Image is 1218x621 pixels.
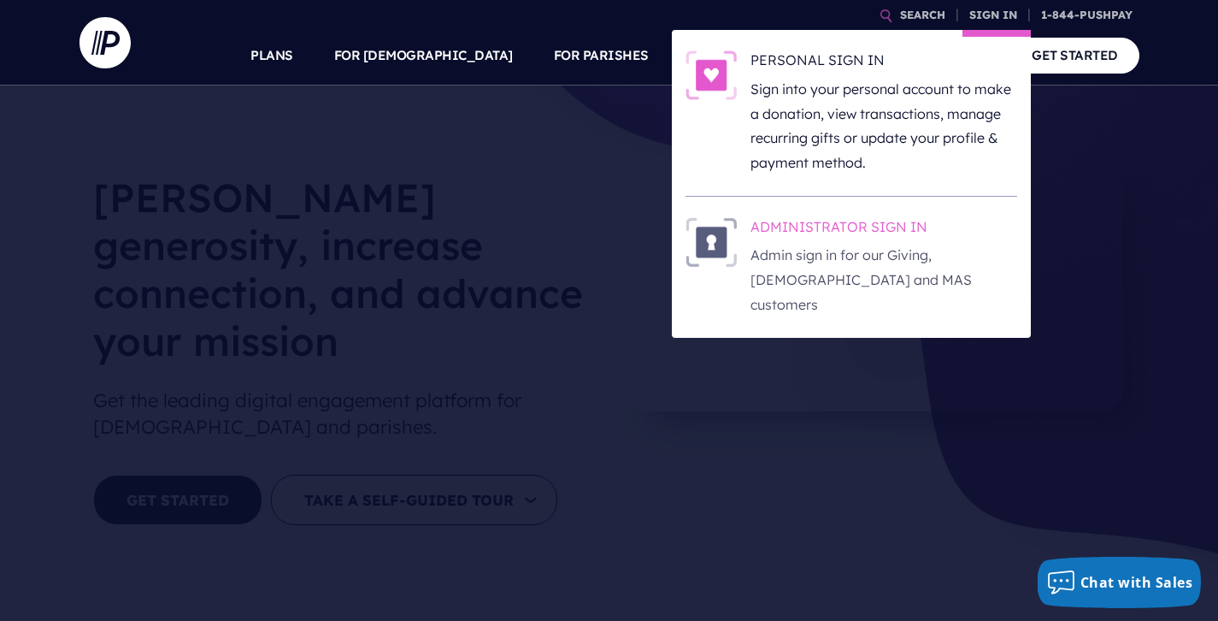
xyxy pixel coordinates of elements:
p: Admin sign in for our Giving, [DEMOGRAPHIC_DATA] and MAS customers [750,243,1017,316]
a: PLANS [250,26,293,86]
img: PERSONAL SIGN IN - Illustration [685,50,737,100]
span: Chat with Sales [1080,573,1193,592]
img: ADMINISTRATOR SIGN IN - Illustration [685,217,737,267]
a: SOLUTIONS [690,26,766,86]
a: PERSONAL SIGN IN - Illustration PERSONAL SIGN IN Sign into your personal account to make a donati... [685,50,1017,175]
a: COMPANY [907,26,970,86]
button: Chat with Sales [1038,557,1202,608]
a: EXPLORE [806,26,866,86]
h6: ADMINISTRATOR SIGN IN [750,217,1017,243]
a: GET STARTED [1010,38,1139,73]
a: ADMINISTRATOR SIGN IN - Illustration ADMINISTRATOR SIGN IN Admin sign in for our Giving, [DEMOGRA... [685,217,1017,317]
h6: PERSONAL SIGN IN [750,50,1017,76]
p: Sign into your personal account to make a donation, view transactions, manage recurring gifts or ... [750,77,1017,175]
a: FOR PARISHES [554,26,649,86]
a: FOR [DEMOGRAPHIC_DATA] [334,26,513,86]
